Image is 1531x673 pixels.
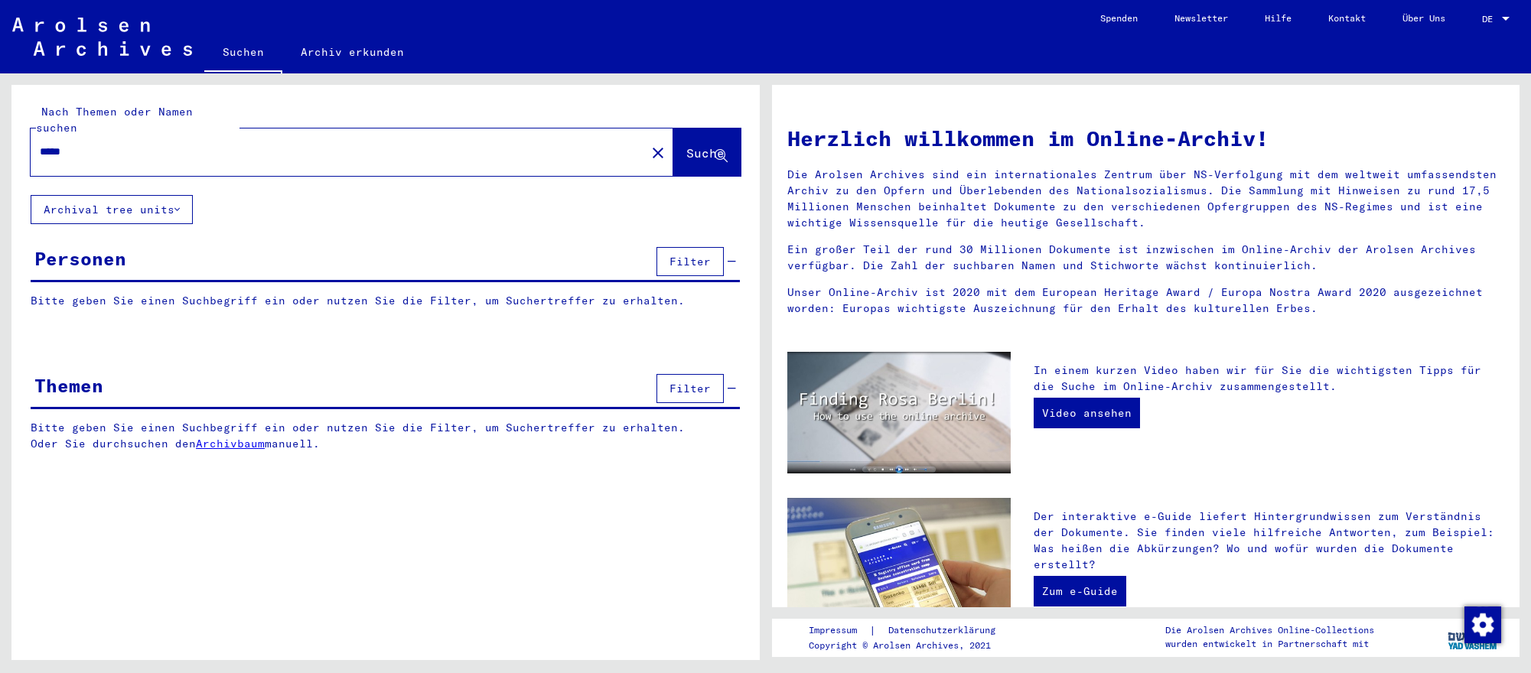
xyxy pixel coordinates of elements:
a: Impressum [809,623,869,639]
button: Suche [673,128,741,176]
span: Filter [669,255,711,268]
img: Zustimmung ändern [1464,606,1501,643]
span: DE [1482,14,1499,24]
span: Filter [669,382,711,395]
p: Die Arolsen Archives Online-Collections [1165,623,1374,637]
p: In einem kurzen Video haben wir für Sie die wichtigsten Tipps für die Suche im Online-Archiv zusa... [1034,363,1504,395]
mat-icon: close [649,144,667,162]
p: Bitte geben Sie einen Suchbegriff ein oder nutzen Sie die Filter, um Suchertreffer zu erhalten. [31,293,740,309]
button: Archival tree units [31,195,193,224]
a: Zum e-Guide [1034,576,1126,606]
p: Der interaktive e-Guide liefert Hintergrundwissen zum Verständnis der Dokumente. Sie finden viele... [1034,509,1504,573]
button: Filter [656,374,724,403]
p: Die Arolsen Archives sind ein internationales Zentrum über NS-Verfolgung mit dem weltweit umfasse... [787,167,1505,231]
img: video.jpg [787,352,1011,473]
img: Arolsen_neg.svg [12,18,192,56]
img: yv_logo.png [1445,618,1502,656]
button: Filter [656,247,724,276]
p: Copyright © Arolsen Archives, 2021 [809,639,1014,652]
p: wurden entwickelt in Partnerschaft mit [1165,637,1374,651]
p: Unser Online-Archiv ist 2020 mit dem European Heritage Award / Europa Nostra Award 2020 ausgezeic... [787,284,1505,317]
div: Zustimmung ändern [1464,606,1500,642]
a: Video ansehen [1034,398,1140,428]
span: Suche [686,145,725,161]
p: Ein großer Teil der rund 30 Millionen Dokumente ist inzwischen im Online-Archiv der Arolsen Archi... [787,242,1505,274]
button: Clear [643,137,673,167]
div: Personen [34,245,126,272]
a: Suchen [204,34,282,73]
a: Archiv erkunden [282,34,422,70]
p: Bitte geben Sie einen Suchbegriff ein oder nutzen Sie die Filter, um Suchertreffer zu erhalten. O... [31,420,741,452]
img: eguide.jpg [787,498,1011,647]
a: Datenschutzerklärung [876,623,1014,639]
h1: Herzlich willkommen im Online-Archiv! [787,122,1505,154]
div: | [809,623,1014,639]
div: Themen [34,372,103,399]
a: Archivbaum [196,437,265,450]
mat-label: Nach Themen oder Namen suchen [36,105,193,135]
